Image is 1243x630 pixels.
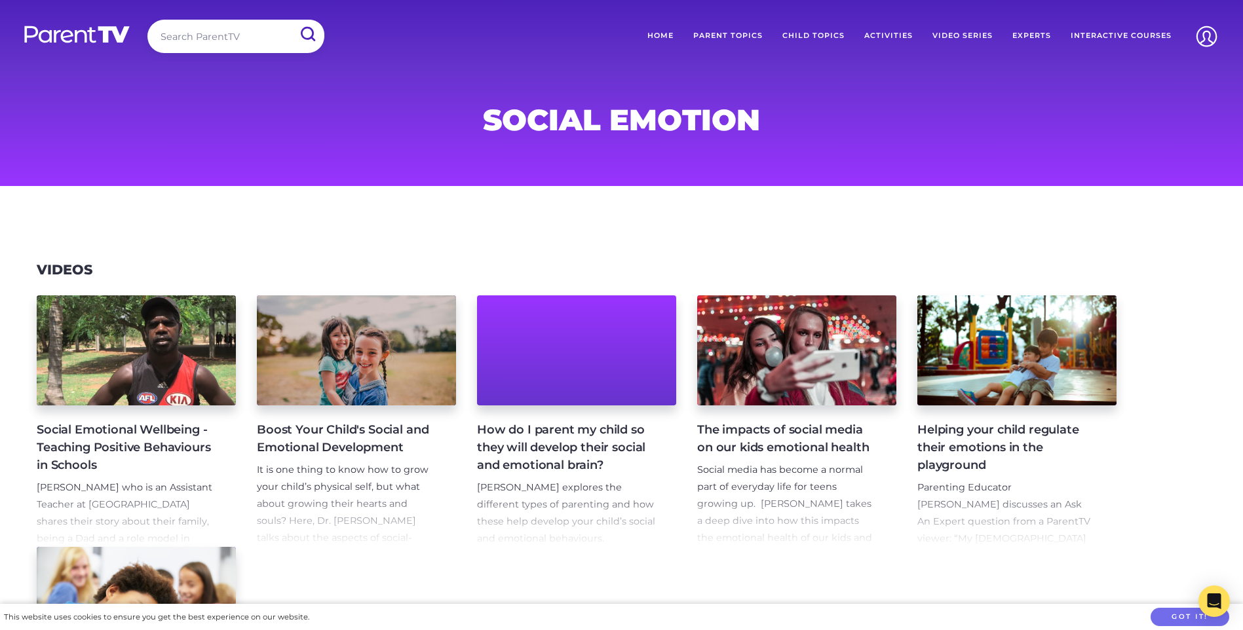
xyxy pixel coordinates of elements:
[697,462,875,580] p: Social media has become a normal part of everyday life for teens growing up. [PERSON_NAME] takes ...
[37,295,236,547] a: Social Emotional Wellbeing - Teaching Positive Behaviours in Schools [PERSON_NAME] who is an Assi...
[1190,20,1223,53] img: Account
[23,25,131,44] img: parenttv-logo-white.4c85aaf.svg
[1061,20,1181,52] a: Interactive Courses
[917,295,1117,547] a: Helping your child regulate their emotions in the playground Parenting Educator [PERSON_NAME] dis...
[697,421,875,456] h4: The impacts of social media on our kids emotional health
[306,107,938,133] h1: social emotion
[1151,608,1229,627] button: Got it!
[1198,585,1230,617] div: Open Intercom Messenger
[290,20,324,49] input: Submit
[923,20,1003,52] a: Video Series
[147,20,324,53] input: Search ParentTV
[477,481,655,544] span: [PERSON_NAME] explores the different types of parenting and how these help develop your child’s s...
[683,20,773,52] a: Parent Topics
[37,262,92,278] h3: Videos
[697,295,896,547] a: The impacts of social media on our kids emotional health Social media has become a normal part of...
[638,20,683,52] a: Home
[854,20,923,52] a: Activities
[257,421,435,456] h4: Boost Your Child's Social and Emotional Development
[477,295,676,547] a: How do I parent my child so they will develop their social and emotional brain? [PERSON_NAME] exp...
[37,421,215,474] h4: Social Emotional Wellbeing - Teaching Positive Behaviours in Schools
[4,610,309,624] div: This website uses cookies to ensure you get the best experience on our website.
[477,421,655,474] h4: How do I parent my child so they will develop their social and emotional brain?
[773,20,854,52] a: Child Topics
[257,295,456,547] a: Boost Your Child's Social and Emotional Development It is one thing to know how to grow your chil...
[917,421,1096,474] h4: Helping your child regulate their emotions in the playground
[1003,20,1061,52] a: Experts
[257,464,434,628] : It is one thing to know how to grow your child’s physical self, but what about growing their hear...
